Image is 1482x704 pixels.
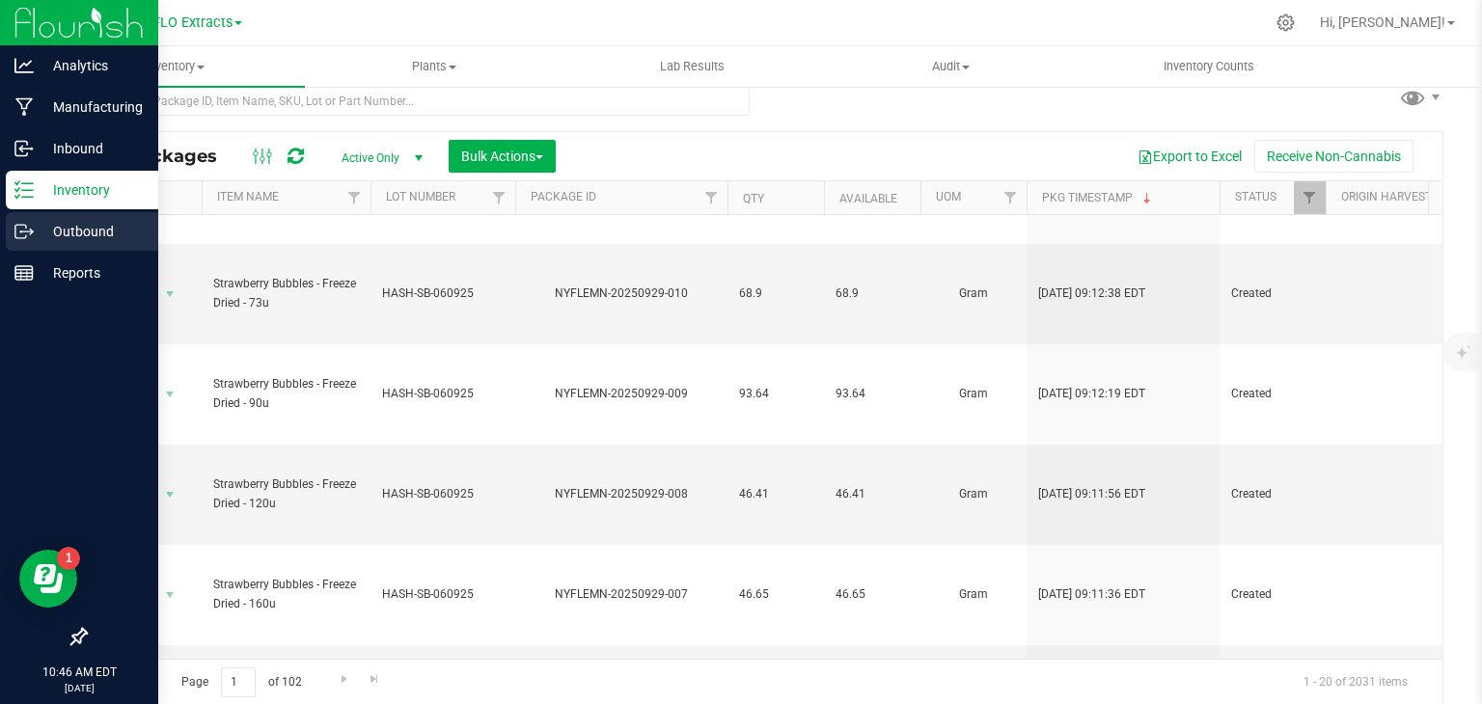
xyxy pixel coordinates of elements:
span: 93.64 [836,385,909,403]
a: Package ID [531,190,596,203]
div: NYFLEMN-20250929-007 [512,585,730,604]
span: Lab Results [634,58,751,75]
a: Filter [339,181,370,214]
a: Filter [1294,181,1326,214]
span: Gram [932,385,1015,403]
inline-svg: Outbound [14,222,34,241]
span: Gram [932,284,1015,303]
span: Inventory [46,58,305,75]
inline-svg: Manufacturing [14,97,34,117]
span: 46.65 [739,585,812,604]
a: Go to the last page [361,667,389,693]
a: Inventory Counts [1080,46,1338,87]
iframe: Resource center [19,550,77,608]
p: Inbound [34,137,150,160]
a: Filter [995,181,1027,214]
span: All Packages [100,146,236,167]
span: 1 - 20 of 2031 items [1288,667,1423,696]
span: [DATE] 09:11:56 EDT [1038,485,1145,503]
span: Gram [932,585,1015,604]
span: HASH-SB-060925 [382,485,504,503]
span: Audit [822,58,1079,75]
span: Bulk Actions [461,149,543,164]
span: select [158,381,182,408]
span: HASH-SB-060925 [382,284,504,303]
span: Hi, [PERSON_NAME]! [1320,14,1445,30]
p: Manufacturing [34,95,150,119]
p: Reports [34,261,150,284]
div: NYFLEMN-20250929-010 [512,284,730,303]
span: 46.65 [836,585,909,604]
iframe: Resource center unread badge [57,547,80,570]
span: Page of 102 [165,667,317,697]
a: Lot Number [386,190,455,203]
span: 46.41 [836,485,909,503]
span: 46.41 [739,485,812,503]
a: Item Name [217,190,279,203]
a: Inventory [46,46,305,87]
p: 10:46 AM EDT [9,663,150,681]
div: Manage settings [1274,14,1298,32]
span: Created [1231,385,1314,403]
a: Filter [483,181,515,214]
inline-svg: Inventory [14,180,34,200]
button: Export to Excel [1125,140,1254,173]
a: Lab Results [563,46,822,87]
inline-svg: Reports [14,263,34,283]
p: Outbound [34,220,150,243]
a: Status [1235,190,1276,203]
a: Pkg Timestamp [1042,191,1155,204]
span: [DATE] 09:12:19 EDT [1038,385,1145,403]
a: Plants [305,46,563,87]
span: FLO Extracts [152,14,233,31]
span: [DATE] 09:12:38 EDT [1038,284,1145,303]
span: Plants [306,58,563,75]
a: Filter [696,181,727,214]
span: HASH-SB-060925 [382,385,504,403]
span: 68.9 [836,284,909,303]
a: Qty [743,192,764,205]
div: NYFLEMN-20250929-009 [512,385,730,403]
p: Inventory [34,178,150,202]
span: Strawberry Bubbles - Freeze Dried - 90u [213,375,359,412]
input: Search Package ID, Item Name, SKU, Lot or Part Number... [85,87,750,116]
span: 68.9 [739,284,812,303]
div: NYFLEMN-20250929-008 [512,485,730,503]
span: Gram [932,485,1015,503]
button: Receive Non-Cannabis [1254,140,1413,173]
inline-svg: Analytics [14,56,34,75]
span: 93.64 [739,385,812,403]
span: HASH-SB-060925 [382,585,504,604]
span: Strawberry Bubbles - Freeze Dried - 120u [213,475,359,512]
input: 1 [221,667,256,697]
span: Strawberry Bubbles - Freeze Dried - 160u [213,576,359,612]
span: select [158,281,182,308]
a: UOM [936,190,961,203]
span: [DATE] 09:11:36 EDT [1038,585,1145,604]
span: Strawberry Bubbles - Freeze Dried - 73u [213,275,359,311]
span: select [158,481,182,508]
span: Created [1231,585,1314,604]
p: Analytics [34,54,150,77]
a: Go to the next page [330,667,358,693]
inline-svg: Inbound [14,139,34,158]
button: Bulk Actions [449,140,556,173]
a: Available [839,192,897,205]
span: Created [1231,485,1314,503]
span: Inventory Counts [1138,58,1280,75]
span: Created [1231,284,1314,303]
span: select [158,582,182,609]
p: [DATE] [9,681,150,695]
a: Audit [821,46,1080,87]
a: Origin Harvests [1341,190,1439,203]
